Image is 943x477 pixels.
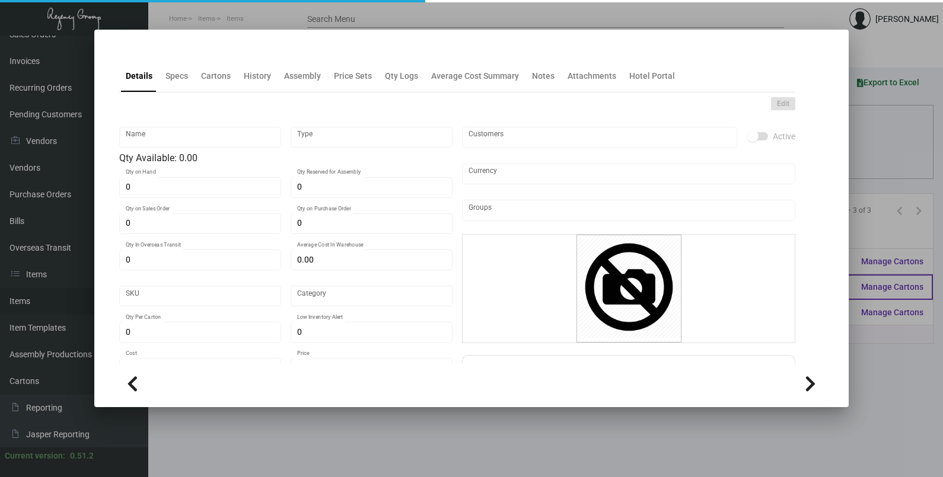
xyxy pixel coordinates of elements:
[771,97,795,110] button: Edit
[568,70,616,82] div: Attachments
[385,70,418,82] div: Qty Logs
[165,70,188,82] div: Specs
[5,450,65,462] div: Current version:
[431,70,519,82] div: Average Cost Summary
[126,70,152,82] div: Details
[532,70,555,82] div: Notes
[201,70,231,82] div: Cartons
[773,129,795,143] span: Active
[70,450,94,462] div: 0.51.2
[334,70,372,82] div: Price Sets
[469,133,731,142] input: Add new..
[119,151,453,165] div: Qty Available: 0.00
[777,99,789,109] span: Edit
[244,70,271,82] div: History
[629,70,675,82] div: Hotel Portal
[284,70,321,82] div: Assembly
[469,206,789,215] input: Add new..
